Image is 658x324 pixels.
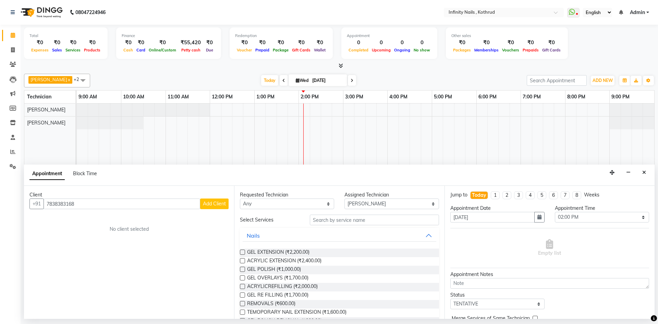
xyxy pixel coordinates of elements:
[122,48,135,52] span: Cash
[343,92,365,102] a: 3:00 PM
[64,48,82,52] span: Services
[593,78,613,83] span: ADD NEW
[347,39,370,47] div: 0
[312,39,327,47] div: ₹0
[29,191,229,199] div: Client
[639,167,649,178] button: Close
[477,92,498,102] a: 6:00 PM
[27,107,65,113] span: [PERSON_NAME]
[610,92,631,102] a: 9:00 PM
[247,291,308,300] span: GEL RE FILLING (₹1,700.00)
[255,92,276,102] a: 1:00 PM
[50,48,64,52] span: Sales
[180,48,202,52] span: Petty cash
[370,39,392,47] div: 0
[271,39,290,47] div: ₹0
[540,39,562,47] div: ₹0
[247,231,260,240] div: Nails
[344,191,439,199] div: Assigned Technician
[412,48,432,52] span: No show
[122,33,216,39] div: Finance
[29,168,65,180] span: Appointment
[473,39,500,47] div: ₹0
[247,266,301,274] span: GEL POLISH (₹1,000.00)
[235,216,304,224] div: Select Services
[50,39,64,47] div: ₹0
[500,39,521,47] div: ₹0
[392,48,412,52] span: Ongoing
[451,39,473,47] div: ₹0
[388,92,409,102] a: 4:00 PM
[452,315,530,323] span: Merge Services of Same Technician
[235,33,327,39] div: Redemption
[412,39,432,47] div: 0
[370,48,392,52] span: Upcoming
[147,48,178,52] span: Online/Custom
[247,274,308,283] span: GEL OVERLAYS (₹1,700.00)
[121,92,146,102] a: 10:00 AM
[450,271,649,278] div: Appointment Notes
[27,120,65,126] span: [PERSON_NAME]
[247,300,295,309] span: REMOVALS (₹600.00)
[178,39,204,47] div: ₹55,420
[261,75,278,86] span: Today
[243,229,436,242] button: Nails
[500,48,521,52] span: Vouchers
[527,75,587,86] input: Search Appointment
[451,48,473,52] span: Packages
[271,48,290,52] span: Package
[347,48,370,52] span: Completed
[17,3,64,22] img: logo
[247,257,321,266] span: ACRYLIC EXTENSION (₹2,400.00)
[450,291,545,299] div: Status
[521,48,540,52] span: Prepaids
[538,239,561,257] span: Empty list
[29,33,102,39] div: Total
[77,92,99,102] a: 9:00 AM
[473,48,500,52] span: Memberships
[64,39,82,47] div: ₹0
[235,39,254,47] div: ₹0
[67,77,70,82] a: x
[526,191,535,199] li: 4
[235,48,254,52] span: Voucher
[521,92,543,102] a: 7:00 PM
[73,170,97,177] span: Block Time
[630,9,645,16] span: Admin
[210,92,234,102] a: 12:00 PM
[290,48,312,52] span: Gift Cards
[204,39,216,47] div: ₹0
[135,48,147,52] span: Card
[247,283,318,291] span: ACRYLICREFILLING (₹2,000.00)
[450,205,545,212] div: Appointment Date
[299,92,320,102] a: 2:00 PM
[29,199,44,209] button: +91
[549,191,558,199] li: 6
[294,78,310,83] span: Wed
[203,201,226,207] span: Add Client
[204,48,215,52] span: Due
[451,33,562,39] div: Other sales
[46,226,212,233] div: No client selected
[166,92,191,102] a: 11:00 AM
[310,75,344,86] input: 2025-09-03
[565,92,587,102] a: 8:00 PM
[254,48,271,52] span: Prepaid
[584,191,599,199] div: Weeks
[247,309,346,317] span: TEMOPORARY NAIL EXTENSION (₹1,600.00)
[122,39,135,47] div: ₹0
[29,48,50,52] span: Expenses
[514,191,523,199] li: 3
[44,199,200,209] input: Search by Name/Mobile/Email/Code
[240,191,334,199] div: Requested Technician
[29,39,50,47] div: ₹0
[450,191,467,199] div: Jump to
[521,39,540,47] div: ₹0
[540,48,562,52] span: Gift Cards
[82,39,102,47] div: ₹0
[392,39,412,47] div: 0
[200,199,229,209] button: Add Client
[537,191,546,199] li: 5
[572,191,581,199] li: 8
[502,191,511,199] li: 2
